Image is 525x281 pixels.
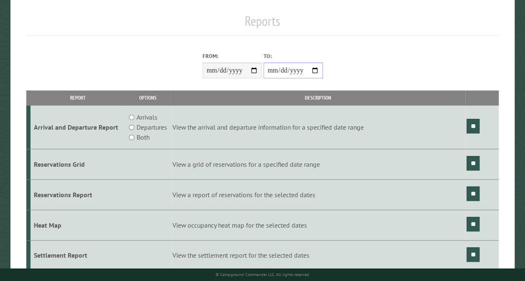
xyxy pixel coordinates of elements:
[216,272,310,277] small: © Campground Commander LLC. All rights reserved.
[171,210,465,240] td: View occupancy heat map for the selected dates
[171,240,465,271] td: View the settlement report for the selected dates
[171,105,465,149] td: View the arrival and departure information for a specified date range
[125,90,171,105] th: Options
[137,122,167,132] label: Departures
[264,52,323,60] label: To:
[137,132,150,142] label: Both
[26,13,499,36] h1: Reports
[30,210,125,240] td: Heat Map
[137,112,157,122] label: Arrivals
[171,90,465,105] th: Description
[30,105,125,149] td: Arrival and Departure Report
[30,90,125,105] th: Report
[30,240,125,271] td: Settlement Report
[203,52,262,60] label: From:
[171,149,465,180] td: View a grid of reservations for a specified date range
[30,149,125,180] td: Reservations Grid
[30,179,125,210] td: Reservations Report
[171,179,465,210] td: View a report of reservations for the selected dates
